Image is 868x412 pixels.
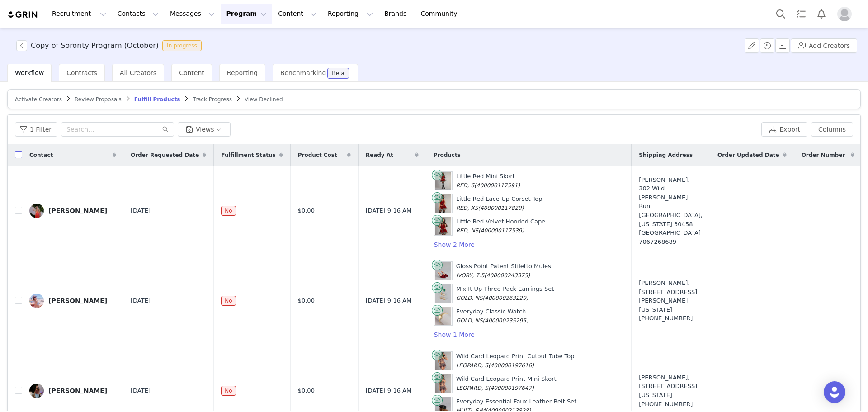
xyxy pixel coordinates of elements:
[415,4,467,24] a: Community
[639,373,703,408] div: [PERSON_NAME], [STREET_ADDRESS][US_STATE]
[456,172,520,189] div: Little Red Mini Skort
[178,122,231,137] button: Views
[162,126,169,133] i: icon: search
[484,272,530,279] span: (400000243375)
[435,307,451,325] img: Product Image
[435,284,451,303] img: Product Image
[366,386,412,395] span: [DATE] 9:16 AM
[221,296,236,306] span: No
[61,122,174,137] input: Search...
[639,279,703,323] div: [PERSON_NAME], [STREET_ADDRESS][PERSON_NAME][US_STATE]
[717,151,779,159] span: Order Updated Date
[15,122,57,137] button: 1 Filter
[456,352,575,369] div: Wild Card Leopard Print Cutout Tube Top
[29,204,44,218] img: 87b92b58-581c-4793-b018-57dd2d27f7f5.jpg
[435,262,451,280] img: Product Image
[456,385,488,391] span: LEOPARD, S
[434,239,475,250] button: Show 2 More
[66,69,97,76] span: Contracts
[29,151,53,159] span: Contact
[456,362,488,369] span: LEOPARD, S
[221,206,236,216] span: No
[791,38,857,53] button: Add Creators
[435,374,451,393] img: Product Image
[802,151,845,159] span: Order Number
[456,374,557,392] div: Wild Card Leopard Print Mini Skort
[29,384,116,398] a: [PERSON_NAME]
[112,4,164,24] button: Contacts
[456,217,546,235] div: Little Red Velvet Hooded Cape
[761,122,807,137] button: Export
[131,206,151,215] span: [DATE]
[434,151,461,159] span: Products
[478,205,524,211] span: (400000117829)
[456,295,483,301] span: GOLD, NS
[48,387,107,394] div: [PERSON_NAME]
[16,40,205,51] span: [object Object]
[811,4,831,24] button: Notifications
[131,151,199,159] span: Order Requested Date
[29,294,44,308] img: 62296796-b03e-4821-ac7d-974f0d1ad426.jpg
[298,206,315,215] span: $0.00
[245,96,283,103] span: View Declined
[120,69,156,76] span: All Creators
[811,122,853,137] button: Columns
[456,272,485,279] span: IVORY, 7.5
[131,296,151,305] span: [DATE]
[456,194,542,212] div: Little Red Lace-Up Corset Top
[483,317,528,324] span: (400000235295)
[478,227,524,234] span: (400000117539)
[162,40,202,51] span: In progress
[29,204,116,218] a: [PERSON_NAME]
[29,294,116,308] a: [PERSON_NAME]
[322,4,378,24] button: Reporting
[47,4,112,24] button: Recruitment
[366,296,412,305] span: [DATE] 9:16 AM
[366,151,393,159] span: Ready At
[31,40,159,51] h3: Copy of Sorority Program (October)
[227,69,258,76] span: Reporting
[483,295,528,301] span: (400000263229)
[434,329,475,340] button: Show 1 More
[221,151,275,159] span: Fulfillment Status
[298,386,315,395] span: $0.00
[474,182,520,189] span: (400000117591)
[332,71,344,76] div: Beta
[837,7,852,21] img: placeholder-profile.jpg
[221,4,272,24] button: Program
[366,206,412,215] span: [DATE] 9:16 AM
[791,4,811,24] a: Tasks
[639,237,703,246] div: 7067268689
[48,297,107,304] div: [PERSON_NAME]
[134,96,180,103] span: Fulfill Products
[179,69,204,76] span: Content
[488,385,534,391] span: (400000197647)
[832,7,861,21] button: Profile
[639,400,703,409] div: [PHONE_NUMBER]
[456,317,483,324] span: GOLD, NS
[280,69,326,76] span: Benchmarking
[15,69,44,76] span: Workflow
[639,314,703,323] div: [PHONE_NUMBER]
[273,4,322,24] button: Content
[456,262,551,279] div: Gloss Point Patent Stiletto Mules
[456,205,478,211] span: RED, XS
[75,96,122,103] span: Review Proposals
[639,175,703,246] div: [PERSON_NAME], 302 Wild [PERSON_NAME] Run. [GEOGRAPHIC_DATA], [US_STATE] 30458 [GEOGRAPHIC_DATA]
[639,151,693,159] span: Shipping Address
[131,386,151,395] span: [DATE]
[193,96,231,103] span: Track Progress
[298,296,315,305] span: $0.00
[435,194,451,213] img: Product Image
[456,182,474,189] span: RED, S
[435,352,451,370] img: Product Image
[379,4,415,24] a: Brands
[456,227,478,234] span: RED, NS
[221,386,236,396] span: No
[771,4,791,24] button: Search
[7,10,39,19] img: grin logo
[435,172,451,190] img: Product Image
[488,362,534,369] span: (400000197616)
[48,207,107,214] div: [PERSON_NAME]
